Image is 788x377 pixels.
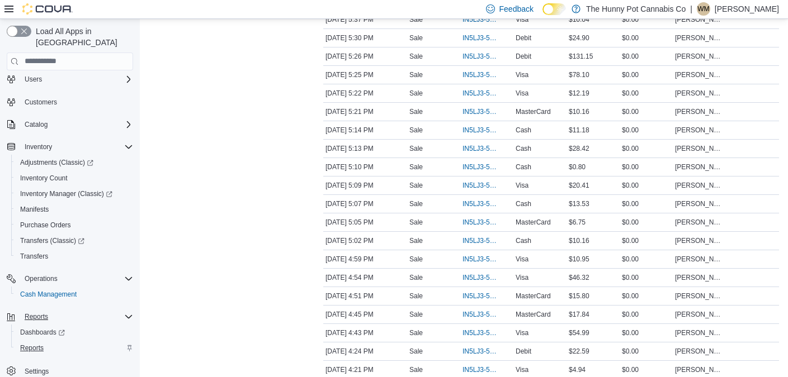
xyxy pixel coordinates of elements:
[569,328,589,337] span: $54.99
[675,273,724,282] span: [PERSON_NAME]
[323,179,407,192] div: [DATE] 5:09 PM
[675,218,724,227] span: [PERSON_NAME]
[463,292,500,300] span: IN5LJ3-5762824
[25,120,48,129] span: Catalog
[409,15,423,24] p: Sale
[620,326,673,340] div: $0.00
[697,2,710,16] div: Waseem Mohammed
[569,34,589,42] span: $24.90
[409,89,423,98] p: Sale
[323,234,407,247] div: [DATE] 5:02 PM
[409,328,423,337] p: Sale
[16,326,133,339] span: Dashboards
[675,107,724,116] span: [PERSON_NAME]
[409,273,423,282] p: Sale
[463,144,500,153] span: IN5LJ3-5763030
[11,287,138,302] button: Cash Management
[620,31,673,45] div: $0.00
[675,144,724,153] span: [PERSON_NAME]
[675,365,724,374] span: [PERSON_NAME]
[675,255,724,264] span: [PERSON_NAME]
[25,142,52,151] span: Inventory
[16,288,133,301] span: Cash Management
[409,144,423,153] p: Sale
[463,347,500,356] span: IN5LJ3-5762586
[463,363,511,376] button: IN5LJ3-5762556
[463,310,500,319] span: IN5LJ3-5762774
[16,171,133,185] span: Inventory Count
[16,156,133,169] span: Adjustments (Classic)
[675,163,724,171] span: [PERSON_NAME]
[409,347,423,356] p: Sale
[323,68,407,82] div: [DATE] 5:25 PM
[409,365,423,374] p: Sale
[16,187,133,201] span: Inventory Manager (Classic)
[20,290,77,299] span: Cash Management
[463,13,511,26] button: IN5LJ3-5763274
[620,50,673,63] div: $0.00
[409,255,423,264] p: Sale
[323,289,407,303] div: [DATE] 4:51 PM
[569,199,589,208] span: $13.53
[675,292,724,300] span: [PERSON_NAME]
[542,3,566,15] input: Dark Mode
[620,216,673,229] div: $0.00
[463,345,511,358] button: IN5LJ3-5762586
[675,236,724,245] span: [PERSON_NAME]
[675,89,724,98] span: [PERSON_NAME]
[409,52,423,61] p: Sale
[569,236,589,245] span: $10.16
[569,273,589,282] span: $46.32
[2,94,138,110] button: Customers
[16,171,72,185] a: Inventory Count
[11,155,138,170] a: Adjustments (Classic)
[516,218,551,227] span: MasterCard
[463,68,511,82] button: IN5LJ3-5763143
[463,273,500,282] span: IN5LJ3-5762856
[569,310,589,319] span: $17.84
[620,289,673,303] div: $0.00
[463,163,500,171] span: IN5LJ3-5762998
[11,217,138,233] button: Purchase Orders
[16,156,98,169] a: Adjustments (Classic)
[463,289,511,303] button: IN5LJ3-5762824
[620,142,673,155] div: $0.00
[715,2,779,16] p: [PERSON_NAME]
[463,142,511,155] button: IN5LJ3-5763030
[463,50,511,63] button: IN5LJ3-5763158
[675,126,724,135] span: [PERSON_NAME]
[675,199,724,208] span: [PERSON_NAME]
[409,310,423,319] p: Sale
[675,310,724,319] span: [PERSON_NAME]
[569,52,593,61] span: $131.15
[620,87,673,100] div: $0.00
[16,234,89,247] a: Transfers (Classic)
[16,341,133,355] span: Reports
[516,181,529,190] span: Visa
[323,142,407,155] div: [DATE] 5:13 PM
[20,310,133,323] span: Reports
[542,15,543,16] span: Dark Mode
[463,271,511,284] button: IN5LJ3-5762856
[11,186,138,202] a: Inventory Manager (Classic)
[20,158,93,167] span: Adjustments (Classic)
[620,345,673,358] div: $0.00
[323,31,407,45] div: [DATE] 5:30 PM
[463,87,511,100] button: IN5LJ3-5763115
[569,218,586,227] span: $6.75
[16,234,133,247] span: Transfers (Classic)
[323,13,407,26] div: [DATE] 5:37 PM
[463,197,511,211] button: IN5LJ3-5762974
[516,144,531,153] span: Cash
[620,179,673,192] div: $0.00
[11,324,138,340] a: Dashboards
[463,105,511,118] button: IN5LJ3-5763106
[409,70,423,79] p: Sale
[516,70,529,79] span: Visa
[463,234,511,247] button: IN5LJ3-5762922
[586,2,686,16] p: The Hunny Pot Cannabis Co
[2,271,138,287] button: Operations
[409,199,423,208] p: Sale
[569,89,589,98] span: $12.19
[463,216,511,229] button: IN5LJ3-5762956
